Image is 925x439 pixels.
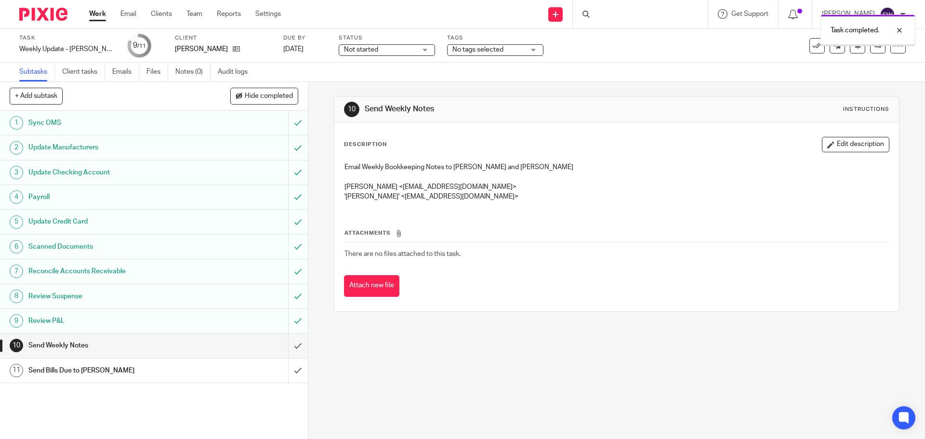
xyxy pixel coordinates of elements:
h1: Send Bills Due to [PERSON_NAME] [28,363,195,378]
h1: Update Credit Card [28,214,195,229]
label: Due by [283,34,327,42]
p: Email Weekly Bookkeeping Notes to [PERSON_NAME] and [PERSON_NAME] [344,162,888,172]
a: Team [186,9,202,19]
a: Emails [112,63,139,81]
h1: Review P&L [28,314,195,328]
h1: Update Manufacturers [28,140,195,155]
img: Pixie [19,8,67,21]
label: Status [339,34,435,42]
a: Audit logs [218,63,255,81]
p: Description [344,141,387,148]
a: Notes (0) [175,63,211,81]
a: Files [146,63,168,81]
h1: Update Checking Account [28,165,195,180]
button: Hide completed [230,88,298,104]
p: [PERSON_NAME] [175,44,228,54]
span: [DATE] [283,46,304,53]
span: Not started [344,46,378,53]
p: [PERSON_NAME] <[EMAIL_ADDRESS][DOMAIN_NAME]> [344,182,888,192]
div: Instructions [843,106,889,113]
p: Task completed. [831,26,879,35]
a: Client tasks [62,63,105,81]
h1: Reconcile Accounts Receivable [28,264,195,279]
div: 7 [10,265,23,278]
h1: Review Suspense [28,289,195,304]
a: Subtasks [19,63,55,81]
h1: Send Weekly Notes [28,338,195,353]
div: 6 [10,240,23,253]
h1: Scanned Documents [28,239,195,254]
a: Reports [217,9,241,19]
h1: Send Weekly Notes [365,104,637,114]
h1: Sync OMS [28,116,195,130]
label: Tags [447,34,543,42]
span: Hide completed [245,93,293,100]
div: 10 [10,339,23,352]
div: 3 [10,166,23,179]
div: 8 [10,290,23,303]
a: Settings [255,9,281,19]
button: Edit description [822,137,889,152]
div: 2 [10,141,23,155]
div: 4 [10,190,23,204]
div: 11 [10,364,23,377]
span: Attachments [344,230,391,236]
h1: Payroll [28,190,195,204]
a: Work [89,9,106,19]
div: 1 [10,116,23,130]
a: Clients [151,9,172,19]
small: /11 [137,43,146,49]
a: Email [120,9,136,19]
div: Weekly Update - [PERSON_NAME] [19,44,116,54]
label: Task [19,34,116,42]
div: 9 [133,40,146,51]
span: There are no files attached to this task. [344,251,461,257]
button: + Add subtask [10,88,63,104]
div: 10 [344,102,359,117]
img: svg%3E [880,7,895,22]
button: Attach new file [344,275,399,297]
span: No tags selected [452,46,503,53]
div: Weekly Update - Oberbeck [19,44,116,54]
label: Client [175,34,271,42]
p: '[PERSON_NAME]' <[EMAIL_ADDRESS][DOMAIN_NAME]> [344,192,888,201]
div: 5 [10,215,23,229]
div: 9 [10,314,23,328]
